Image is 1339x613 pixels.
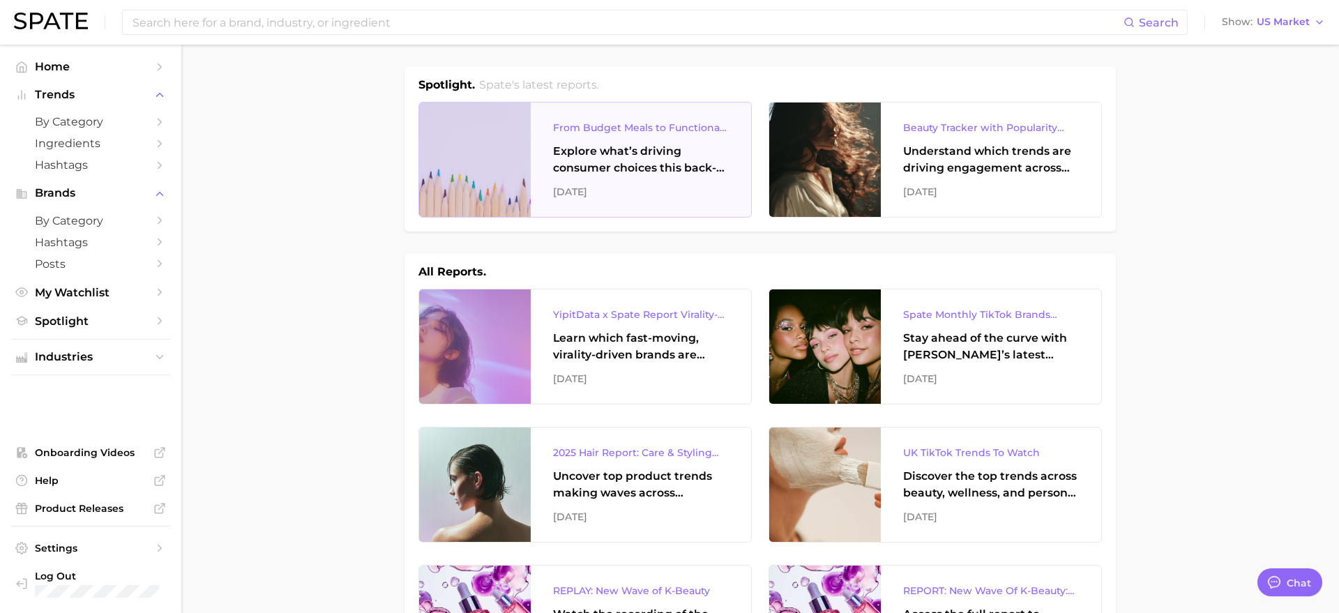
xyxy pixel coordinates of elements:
input: Search here for a brand, industry, or ingredient [131,10,1124,34]
span: Posts [35,257,146,271]
span: Hashtags [35,236,146,249]
span: Log Out [35,570,169,582]
a: 2025 Hair Report: Care & Styling ProductsUncover top product trends making waves across platforms... [418,427,752,543]
div: [DATE] [903,508,1079,525]
a: Home [11,56,170,77]
h1: All Reports. [418,264,486,280]
a: YipitData x Spate Report Virality-Driven Brands Are Taking a Slice of the Beauty PieLearn which f... [418,289,752,404]
span: Ingredients [35,137,146,150]
a: Hashtags [11,232,170,253]
a: Help [11,470,170,491]
a: UK TikTok Trends To WatchDiscover the top trends across beauty, wellness, and personal care on Ti... [769,427,1102,543]
span: Hashtags [35,158,146,172]
button: Trends [11,84,170,105]
span: My Watchlist [35,286,146,299]
div: Uncover top product trends making waves across platforms — along with key insights into benefits,... [553,468,729,501]
div: REPORT: New Wave Of K-Beauty: [GEOGRAPHIC_DATA]’s Trending Innovations In Skincare & Color Cosmetics [903,582,1079,599]
a: My Watchlist [11,282,170,303]
a: Onboarding Videos [11,442,170,463]
span: Spotlight [35,315,146,328]
a: Settings [11,538,170,559]
div: Discover the top trends across beauty, wellness, and personal care on TikTok [GEOGRAPHIC_DATA]. [903,468,1079,501]
a: Spotlight [11,310,170,332]
div: Understand which trends are driving engagement across platforms in the skin, hair, makeup, and fr... [903,143,1079,176]
div: Spate Monthly TikTok Brands Tracker [903,306,1079,323]
span: Settings [35,542,146,554]
span: Product Releases [35,502,146,515]
a: Posts [11,253,170,275]
div: [DATE] [903,370,1079,387]
a: From Budget Meals to Functional Snacks: Food & Beverage Trends Shaping Consumer Behavior This Sch... [418,102,752,218]
img: SPATE [14,13,88,29]
div: UK TikTok Trends To Watch [903,444,1079,461]
a: by Category [11,210,170,232]
span: US Market [1257,18,1310,26]
div: [DATE] [553,183,729,200]
button: Industries [11,347,170,368]
div: Learn which fast-moving, virality-driven brands are leading the pack, the risks of viral growth, ... [553,330,729,363]
div: [DATE] [903,183,1079,200]
a: Beauty Tracker with Popularity IndexUnderstand which trends are driving engagement across platfor... [769,102,1102,218]
div: Explore what’s driving consumer choices this back-to-school season From budget-friendly meals to ... [553,143,729,176]
div: REPLAY: New Wave of K-Beauty [553,582,729,599]
span: Search [1139,16,1179,29]
span: Onboarding Videos [35,446,146,459]
div: [DATE] [553,508,729,525]
div: 2025 Hair Report: Care & Styling Products [553,444,729,461]
a: Product Releases [11,498,170,519]
span: Home [35,60,146,73]
span: Show [1222,18,1253,26]
button: Brands [11,183,170,204]
span: by Category [35,214,146,227]
span: Trends [35,89,146,101]
div: Beauty Tracker with Popularity Index [903,119,1079,136]
a: Log out. Currently logged in with e-mail mary.wallen@curology.com. [11,566,170,602]
div: From Budget Meals to Functional Snacks: Food & Beverage Trends Shaping Consumer Behavior This Sch... [553,119,729,136]
div: YipitData x Spate Report Virality-Driven Brands Are Taking a Slice of the Beauty Pie [553,306,729,323]
span: Help [35,474,146,487]
a: Hashtags [11,154,170,176]
span: by Category [35,115,146,128]
a: Spate Monthly TikTok Brands TrackerStay ahead of the curve with [PERSON_NAME]’s latest monthly tr... [769,289,1102,404]
a: by Category [11,111,170,133]
h1: Spotlight. [418,77,475,93]
button: ShowUS Market [1218,13,1329,31]
span: Industries [35,351,146,363]
a: Ingredients [11,133,170,154]
h2: Spate's latest reports. [479,77,599,93]
span: Brands [35,187,146,199]
div: Stay ahead of the curve with [PERSON_NAME]’s latest monthly tracker, spotlighting the fastest-gro... [903,330,1079,363]
div: [DATE] [553,370,729,387]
